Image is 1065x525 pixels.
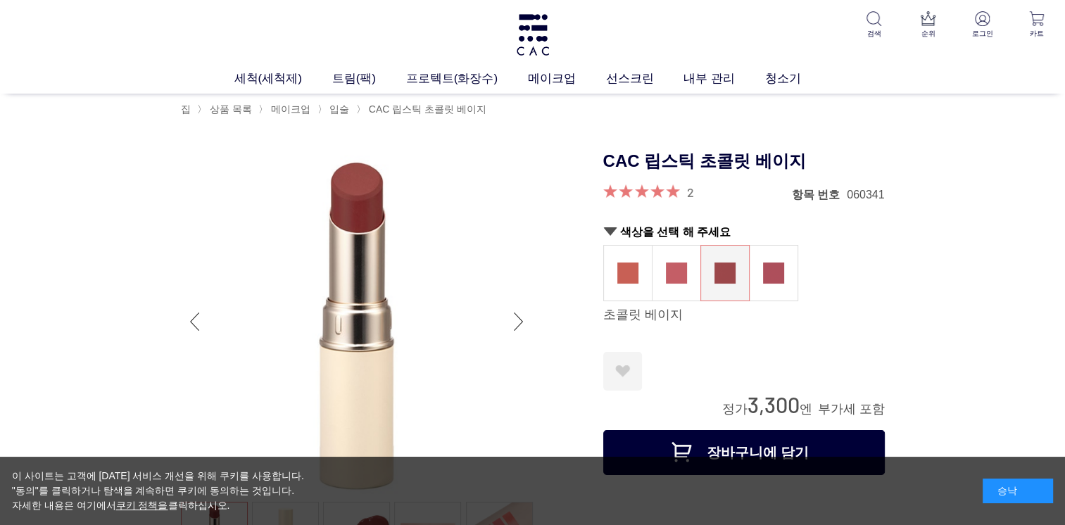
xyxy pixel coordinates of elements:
dl: 牡丹 [652,245,701,301]
a: 프로텍트(화장수) [406,70,528,88]
img: CAC 립스틱 초콜릿 베이지 초콜릿 베이지 [181,146,533,498]
a: 집 [181,103,191,115]
span: CAC 립스틱 초콜릿 베이지 [369,103,486,115]
a: 즐겨찾기에 추가 [603,352,642,391]
div: 다음 슬라이드 [505,293,533,350]
a: 쿠키 정책을 [116,500,168,511]
span: 정가 [721,402,747,416]
p: 검색 [857,28,891,39]
a: 내부 관리 [683,70,764,88]
dt: 항목 번호 [792,187,847,202]
a: 입술 [327,103,350,115]
font: 이 사이트는 고객에 [DATE] 서비스 개선을 위해 쿠키를 사용합니다. "동의"를 클릭하거나 탐색을 계속하면 쿠키에 동의하는 것입니다. 자세한 내용은 여기에서 클릭하십시오. [12,470,304,511]
dd: 060341 [847,187,884,202]
div: 이전 슬라이드 [181,293,209,350]
span: 엔 [799,402,812,416]
p: 순위 [911,28,945,39]
span: 입술 [329,103,349,115]
a: 상품 목록 [207,103,252,115]
a: 청소기 [765,70,831,88]
font: 〉 [258,103,310,115]
p: 로그인 [965,28,1000,39]
img: 모란 [666,262,687,284]
a: 매더 [604,246,652,301]
font: 〉 [197,103,252,115]
img: 핑크 로즈 [763,262,784,284]
span: 3,300 [747,391,799,417]
h1: CAC 립스틱 초콜릿 베이지 [603,146,885,177]
span: 부가세 포함 [817,402,884,416]
font: 〉 [356,103,486,115]
h2: 색상을 선택 해 주세요 [603,224,885,239]
a: 2 [687,184,694,200]
font: 〉 [317,103,350,115]
a: 순위 [911,11,945,39]
a: 선스크린 [606,70,684,88]
dl: ピンクローズ [749,245,798,301]
a: 세척(세척제) [234,70,332,88]
a: 메이크업 [268,103,310,115]
span: 메이크업 [271,103,310,115]
img: 매더 [617,262,638,284]
button: 장바구니에 담기 [603,430,885,475]
a: CAC 립스틱 초콜릿 베이지 [366,103,486,115]
a: 핑크 로즈 [750,246,798,301]
img: 로고 [515,14,551,56]
span: 상품 목록 [210,103,252,115]
dl: 茜 [603,245,653,301]
a: 메이크업 [528,70,606,88]
a: 카트 [1019,11,1054,39]
a: 모란 [653,246,700,301]
dl: チョコベージュ [700,245,750,301]
p: 카트 [1019,28,1054,39]
div: 승낙 [983,479,1053,503]
a: 검색 [857,11,891,39]
a: 로그인 [965,11,1000,39]
a: 트림(팩) [332,70,406,88]
div: 초콜릿 베이지 [603,307,885,324]
img: 초콜릿 베이지 [714,262,736,284]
